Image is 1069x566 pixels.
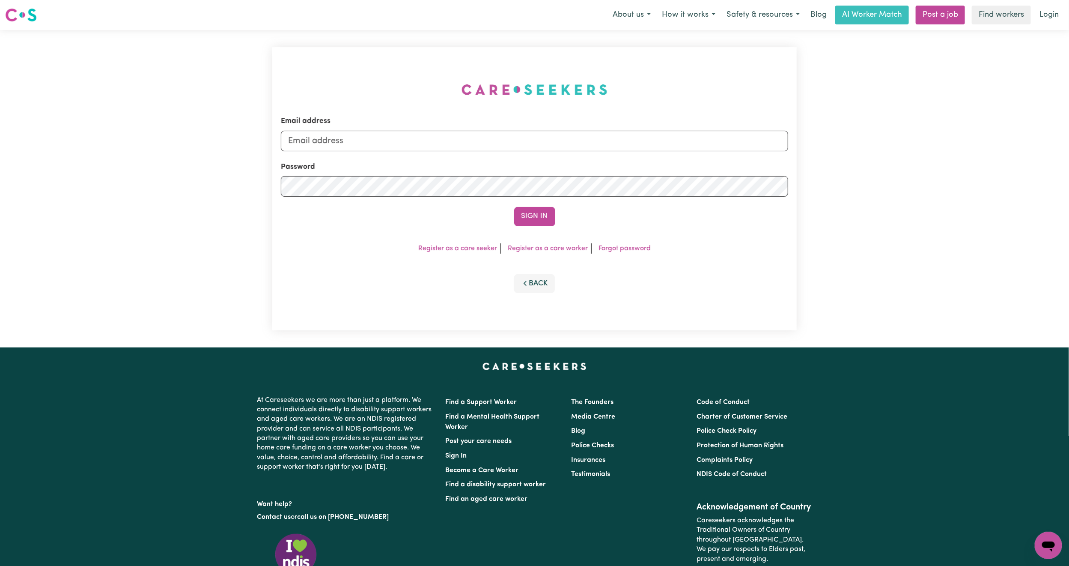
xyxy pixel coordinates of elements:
[482,363,587,370] a: Careseekers home page
[446,413,540,431] a: Find a Mental Health Support Worker
[571,413,615,420] a: Media Centre
[298,514,389,521] a: call us on [PHONE_NUMBER]
[697,413,787,420] a: Charter of Customer Service
[805,6,832,24] a: Blog
[697,502,812,512] h2: Acknowledgement of Country
[1034,6,1064,24] a: Login
[697,457,753,464] a: Complaints Policy
[514,207,555,226] button: Sign In
[697,428,756,434] a: Police Check Policy
[418,245,497,252] a: Register as a care seeker
[281,162,315,173] label: Password
[257,496,435,509] p: Want help?
[571,428,585,434] a: Blog
[721,6,805,24] button: Safety & resources
[697,442,783,449] a: Protection of Human Rights
[697,399,750,406] a: Code of Conduct
[1035,532,1062,559] iframe: Button to launch messaging window, conversation in progress
[446,452,467,459] a: Sign In
[599,245,651,252] a: Forgot password
[446,467,519,474] a: Become a Care Worker
[607,6,656,24] button: About us
[571,399,613,406] a: The Founders
[571,457,605,464] a: Insurances
[916,6,965,24] a: Post a job
[257,514,291,521] a: Contact us
[571,442,614,449] a: Police Checks
[446,481,546,488] a: Find a disability support worker
[446,438,512,445] a: Post your care needs
[446,399,517,406] a: Find a Support Worker
[5,7,37,23] img: Careseekers logo
[281,131,788,151] input: Email address
[446,496,528,503] a: Find an aged care worker
[257,392,435,476] p: At Careseekers we are more than just a platform. We connect individuals directly to disability su...
[514,274,555,293] button: Back
[5,5,37,25] a: Careseekers logo
[835,6,909,24] a: AI Worker Match
[972,6,1031,24] a: Find workers
[257,509,435,525] p: or
[281,116,331,127] label: Email address
[571,471,610,478] a: Testimonials
[697,471,767,478] a: NDIS Code of Conduct
[656,6,721,24] button: How it works
[508,245,588,252] a: Register as a care worker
